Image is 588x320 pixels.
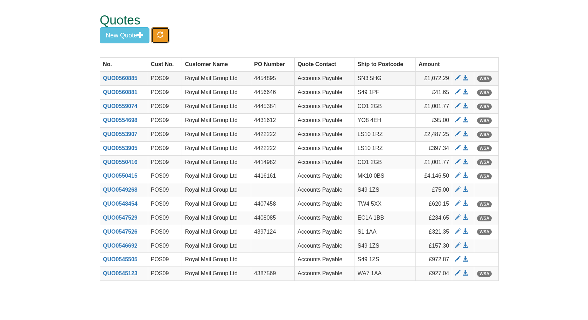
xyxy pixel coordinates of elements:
[355,239,415,253] td: S49 1ZS
[251,113,295,127] td: 4431612
[103,117,138,123] a: QUO0554698
[148,127,182,141] td: POS09
[295,267,355,281] td: Accounts Payable
[251,211,295,225] td: 4408085
[182,86,251,100] td: Royal Mail Group Ltd
[182,239,251,253] td: Royal Mail Group Ltd
[355,155,415,169] td: CO1 2GB
[477,118,492,124] span: WSA
[295,71,355,85] td: Accounts Payable
[148,113,182,127] td: POS09
[355,267,415,281] td: WA7 1AA
[251,169,295,183] td: 4416161
[103,243,138,249] a: QUO0546692
[182,267,251,281] td: Royal Mail Group Ltd
[103,131,138,137] a: QUO0553907
[355,211,415,225] td: EC1A 1BB
[182,225,251,239] td: Royal Mail Group Ltd
[182,100,251,114] td: Royal Mail Group Ltd
[415,253,452,267] td: £972.87
[355,57,415,71] th: Ship to Postcode
[415,197,452,211] td: £620.15
[148,169,182,183] td: POS09
[295,197,355,211] td: Accounts Payable
[295,57,355,71] th: Quote Contact
[295,225,355,239] td: Accounts Payable
[148,155,182,169] td: POS09
[355,225,415,239] td: S1 1AA
[148,267,182,281] td: POS09
[477,271,492,277] span: WSA
[295,100,355,114] td: Accounts Payable
[295,239,355,253] td: Accounts Payable
[415,169,452,183] td: £4,146.50
[251,100,295,114] td: 4445384
[148,141,182,155] td: POS09
[477,201,492,207] span: WSA
[355,127,415,141] td: LS10 1RZ
[182,141,251,155] td: Royal Mail Group Ltd
[477,229,492,235] span: WSA
[355,113,415,127] td: YO8 4EH
[103,75,138,81] a: QUO0560885
[415,239,452,253] td: £157.30
[148,197,182,211] td: POS09
[182,113,251,127] td: Royal Mail Group Ltd
[355,197,415,211] td: TW4 5XX
[355,141,415,155] td: LS10 1RZ
[415,127,452,141] td: £2,487.25
[295,211,355,225] td: Accounts Payable
[251,141,295,155] td: 4422222
[415,113,452,127] td: £95.00
[251,71,295,85] td: 4454895
[477,131,492,138] span: WSA
[103,270,138,276] a: QUO0545123
[355,86,415,100] td: S49 1PF
[415,225,452,239] td: £321.35
[477,159,492,165] span: WSA
[148,211,182,225] td: POS09
[148,239,182,253] td: POS09
[477,90,492,96] span: WSA
[355,253,415,267] td: S49 1ZS
[295,183,355,197] td: Accounts Payable
[103,215,138,221] a: QUO0547529
[295,141,355,155] td: Accounts Payable
[477,215,492,221] span: WSA
[477,145,492,151] span: WSA
[100,13,472,27] h1: Quotes
[251,57,295,71] th: PO Number
[355,71,415,85] td: SN3 5HG
[415,57,452,71] th: Amount
[251,197,295,211] td: 4407458
[148,225,182,239] td: POS09
[182,197,251,211] td: Royal Mail Group Ltd
[251,225,295,239] td: 4397124
[415,100,452,114] td: £1,001.77
[415,267,452,281] td: £927.04
[415,86,452,100] td: £41.65
[148,86,182,100] td: POS09
[182,155,251,169] td: Royal Mail Group Ltd
[182,57,251,71] th: Customer Name
[295,155,355,169] td: Accounts Payable
[103,256,138,262] a: QUO0545505
[415,155,452,169] td: £1,001.77
[182,127,251,141] td: Royal Mail Group Ltd
[182,253,251,267] td: Royal Mail Group Ltd
[103,187,138,193] a: QUO0549268
[415,211,452,225] td: £234.65
[477,104,492,110] span: WSA
[182,71,251,85] td: Royal Mail Group Ltd
[251,86,295,100] td: 4456646
[295,86,355,100] td: Accounts Payable
[295,127,355,141] td: Accounts Payable
[355,183,415,197] td: S49 1ZS
[103,159,138,165] a: QUO0550416
[148,253,182,267] td: POS09
[100,27,149,43] button: New Quote
[103,201,138,207] a: QUO0548454
[182,169,251,183] td: Royal Mail Group Ltd
[355,100,415,114] td: CO1 2GB
[100,57,148,71] th: No.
